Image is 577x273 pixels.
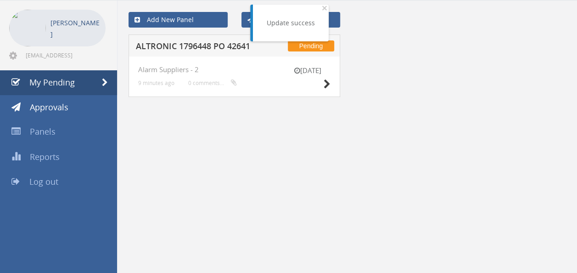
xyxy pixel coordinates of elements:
small: 0 comments... [188,80,237,86]
span: [EMAIL_ADDRESS][DOMAIN_NAME] [26,51,104,59]
h5: ALTRONIC 1796448 PO 42641 [136,42,254,53]
p: [PERSON_NAME] [50,17,101,40]
a: Add New Panel [129,12,228,28]
a: Send New Approval [241,12,341,28]
small: [DATE] [285,66,331,75]
span: Panels [30,126,56,137]
span: Reports [30,151,60,162]
span: Pending [288,40,334,51]
span: × [322,1,327,14]
span: Log out [29,176,58,187]
h4: Alarm Suppliers - 2 [138,66,331,74]
span: Approvals [30,102,68,113]
small: 9 minutes ago [138,80,174,86]
div: Update success [267,18,315,28]
span: My Pending [29,77,75,88]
